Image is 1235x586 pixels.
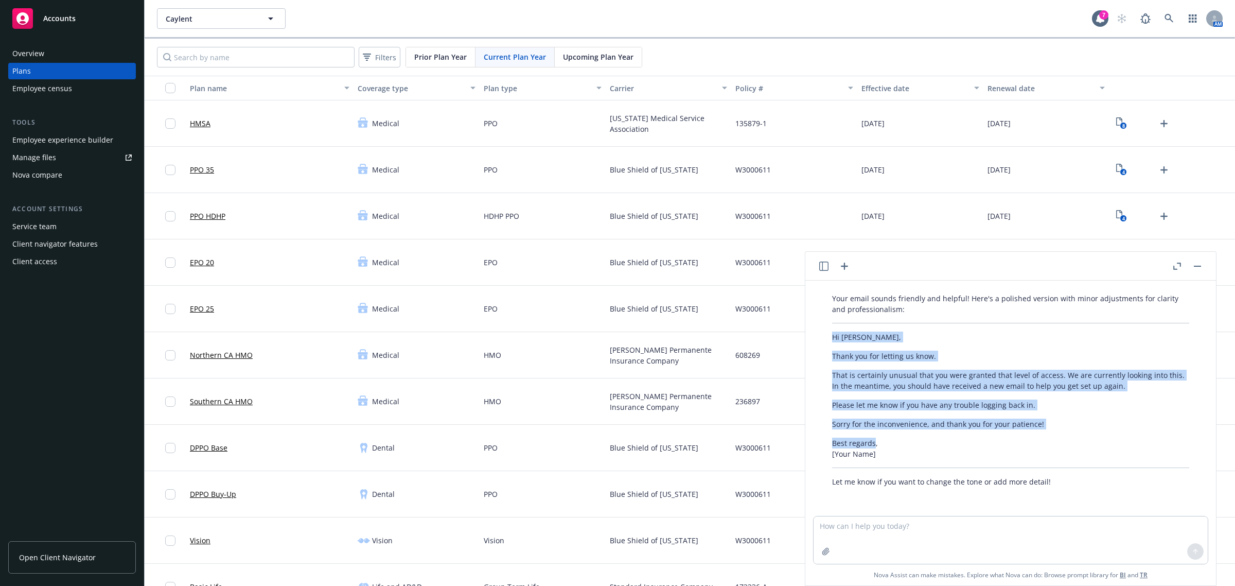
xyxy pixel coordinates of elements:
[983,76,1109,100] button: Renewal date
[606,76,732,100] button: Carrier
[861,83,968,94] div: Effective date
[610,113,728,134] span: [US_STATE] Medical Service Association
[12,236,98,252] div: Client navigator features
[735,396,760,407] span: 236897
[372,489,395,499] span: Dental
[166,13,255,24] span: Caylent
[735,535,771,546] span: W3000611
[1122,123,1124,129] text: 8
[372,164,399,175] span: Medical
[735,257,771,268] span: W3000611
[8,63,136,79] a: Plans
[190,257,214,268] a: EPO 20
[8,204,136,214] div: Account settings
[987,118,1011,129] span: [DATE]
[12,45,44,62] div: Overview
[8,80,136,97] a: Employee census
[1113,162,1130,178] a: View Plan Documents
[610,257,698,268] span: Blue Shield of [US_STATE]
[190,396,253,407] a: Southern CA HMO
[735,489,771,499] span: W3000611
[857,76,983,100] button: Effective date
[8,218,136,235] a: Service team
[1159,8,1179,29] a: Search
[190,118,210,129] a: HMSA
[735,83,842,94] div: Policy #
[480,76,606,100] button: Plan type
[735,350,760,360] span: 608269
[861,118,885,129] span: [DATE]
[165,211,175,221] input: Toggle Row Selected
[372,211,399,221] span: Medical
[1120,571,1126,579] a: BI
[832,332,1189,342] p: Hi [PERSON_NAME],
[1156,162,1172,178] a: Upload Plan Documents
[8,236,136,252] a: Client navigator features
[735,303,771,314] span: W3000611
[359,47,400,67] button: Filters
[484,535,504,546] span: Vision
[372,396,399,407] span: Medical
[832,419,1189,429] p: Sorry for the inconvenience, and thank you for your patience!
[610,391,728,412] span: [PERSON_NAME] Permanente Insurance Company
[8,253,136,270] a: Client access
[186,76,354,100] button: Plan name
[43,14,76,23] span: Accounts
[165,165,175,175] input: Toggle Row Selected
[1099,10,1108,20] div: 7
[165,350,175,360] input: Toggle Row Selected
[165,397,175,407] input: Toggle Row Selected
[165,443,175,453] input: Toggle Row Selected
[484,350,501,360] span: HMO
[19,552,96,563] span: Open Client Navigator
[987,164,1011,175] span: [DATE]
[372,350,399,360] span: Medical
[190,350,253,360] a: Northern CA HMO
[8,117,136,128] div: Tools
[157,8,286,29] button: Caylent
[735,442,771,453] span: W3000611
[8,167,136,183] a: Nova compare
[375,52,396,63] span: Filters
[1111,8,1132,29] a: Start snowing
[8,149,136,166] a: Manage files
[414,51,467,62] span: Prior Plan Year
[735,164,771,175] span: W3000611
[165,83,175,93] input: Select all
[8,132,136,148] a: Employee experience builder
[484,396,501,407] span: HMO
[1156,208,1172,225] a: Upload Plan Documents
[190,211,225,221] a: PPO HDHP
[484,489,498,499] span: PPO
[1122,169,1124,176] text: 4
[610,211,698,221] span: Blue Shield of [US_STATE]
[610,489,698,499] span: Blue Shield of [US_STATE]
[832,400,1189,410] p: Please let me know if you have any trouble logging back in.
[610,303,698,314] span: Blue Shield of [US_STATE]
[8,4,136,33] a: Accounts
[354,76,480,100] button: Coverage type
[12,218,57,235] div: Service team
[735,211,771,221] span: W3000611
[484,118,498,129] span: PPO
[372,118,399,129] span: Medical
[809,564,1212,585] span: Nova Assist can make mistakes. Explore what Nova can do: Browse prompt library for and
[832,293,1189,315] p: Your email sounds friendly and helpful! Here's a polished version with minor adjustments for clar...
[1140,571,1148,579] a: TR
[372,257,399,268] span: Medical
[12,132,113,148] div: Employee experience builder
[1113,115,1130,132] a: View Plan Documents
[832,370,1189,391] p: That is certainly unusual that you were granted that level of access. We are currently looking in...
[372,535,393,546] span: Vision
[165,489,175,499] input: Toggle Row Selected
[190,303,214,314] a: EPO 25
[190,442,227,453] a: DPPO Base
[610,164,698,175] span: Blue Shield of [US_STATE]
[735,118,767,129] span: 135879-1
[484,211,519,221] span: HDHP PPO
[610,83,716,94] div: Carrier
[832,476,1189,487] p: Let me know if you want to change the tone or add more detail!
[861,164,885,175] span: [DATE]
[484,83,590,94] div: Plan type
[1135,8,1156,29] a: Report a Bug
